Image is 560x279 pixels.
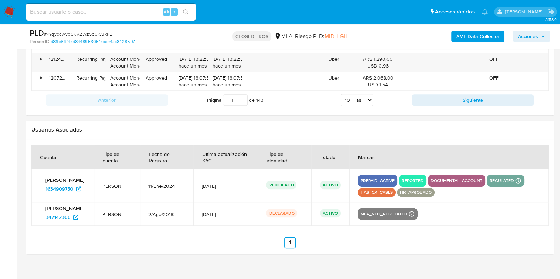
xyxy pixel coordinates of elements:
span: Riesgo PLD: [295,33,347,40]
p: CLOSED - ROS [232,31,271,41]
button: AML Data Collector [451,31,504,42]
span: Acciones [518,31,538,42]
b: AML Data Collector [456,31,499,42]
div: MLA [274,33,292,40]
p: florencia.lera@mercadolibre.com [505,8,545,15]
button: Acciones [513,31,550,42]
input: Buscar usuario o caso... [26,7,196,17]
span: Accesos rápidos [435,8,475,16]
span: MIDHIGH [324,32,347,40]
a: Salir [547,8,555,16]
button: search-icon [179,7,193,17]
span: # xYqyccwvp5KV2Wz5d6iCukkB [44,30,113,37]
b: Person ID [30,39,49,45]
a: d86e69f47d84489530517cae4ac84285 [51,39,135,45]
b: PLD [30,27,44,39]
span: s [173,8,175,15]
a: Notificaciones [482,9,488,15]
h2: Usuarios Asociados [31,126,549,133]
span: 3.158.0 [545,17,556,22]
span: Alt [164,8,169,15]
